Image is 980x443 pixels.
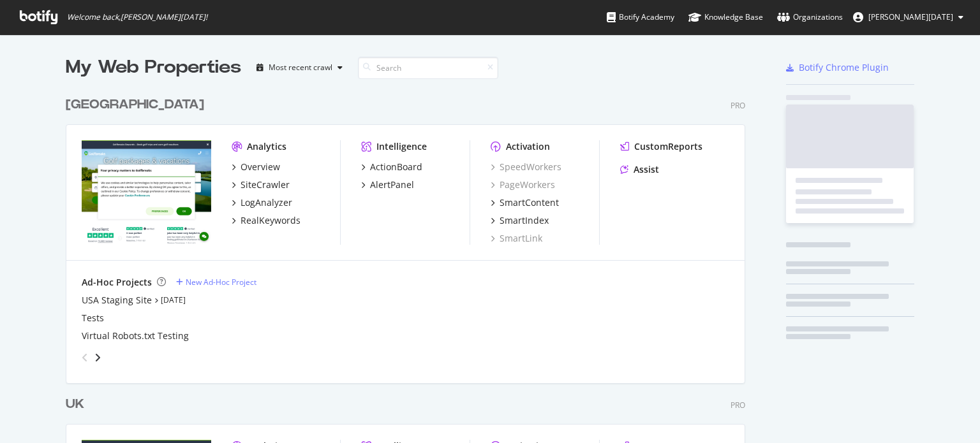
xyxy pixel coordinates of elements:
[786,61,889,74] a: Botify Chrome Plugin
[361,161,422,173] a: ActionBoard
[232,214,301,227] a: RealKeywords
[688,11,763,24] div: Knowledge Base
[66,96,209,114] a: [GEOGRAPHIC_DATA]
[370,178,414,191] div: AlertPanel
[232,196,292,209] a: LogAnalyzer
[370,161,422,173] div: ActionBoard
[67,12,207,22] span: Welcome back, [PERSON_NAME][DATE] !
[82,276,152,289] div: Ad-Hoc Projects
[241,214,301,227] div: RealKeywords
[491,178,555,191] a: PageWorkers
[232,161,280,173] a: Overview
[82,330,189,342] a: Virtual Robots.txt Testing
[731,100,745,111] div: Pro
[506,140,550,153] div: Activation
[620,163,659,176] a: Assist
[500,196,559,209] div: SmartContent
[634,140,702,153] div: CustomReports
[66,55,241,80] div: My Web Properties
[66,395,84,414] div: UK
[82,140,211,243] img: www.golfbreaks.com/en-us/
[82,294,152,307] a: USA Staging Site
[361,178,414,191] a: AlertPanel
[799,61,889,74] div: Botify Chrome Plugin
[176,277,256,287] a: New Ad-Hoc Project
[358,57,498,79] input: Search
[634,163,659,176] div: Assist
[77,347,93,368] div: angle-left
[777,11,843,24] div: Organizations
[241,178,290,191] div: SiteCrawler
[868,11,953,22] span: Katie Noel
[241,161,280,173] div: Overview
[376,140,427,153] div: Intelligence
[491,214,549,227] a: SmartIndex
[620,140,702,153] a: CustomReports
[66,96,204,114] div: [GEOGRAPHIC_DATA]
[93,351,102,364] div: angle-right
[843,7,974,27] button: [PERSON_NAME][DATE]
[186,277,256,287] div: New Ad-Hoc Project
[161,294,186,305] a: [DATE]
[491,196,559,209] a: SmartContent
[491,232,542,245] a: SmartLink
[241,196,292,209] div: LogAnalyzer
[269,64,332,71] div: Most recent crawl
[247,140,286,153] div: Analytics
[66,395,89,414] a: UK
[500,214,549,227] div: SmartIndex
[731,400,745,410] div: Pro
[491,161,561,173] a: SpeedWorkers
[607,11,674,24] div: Botify Academy
[251,57,348,78] button: Most recent crawl
[232,178,290,191] a: SiteCrawler
[82,312,104,324] a: Tests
